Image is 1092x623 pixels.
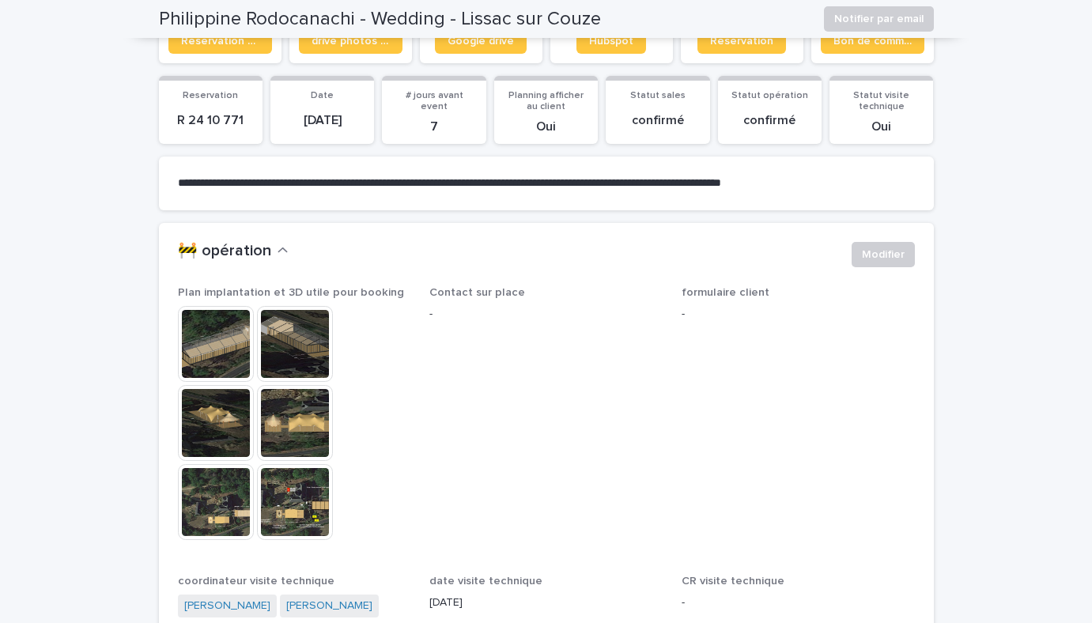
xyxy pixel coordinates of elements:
p: - [429,306,663,323]
p: [DATE] [429,595,663,611]
span: Hubspot [589,36,633,47]
p: [DATE] [280,113,365,128]
a: Bon de commande [821,28,924,54]
button: 🚧 opération [178,242,289,261]
span: Date [311,91,334,100]
span: Réservation client [181,36,259,47]
button: Notifier par email [824,6,934,32]
a: Hubspot [576,28,646,54]
span: Bon de commande [833,36,912,47]
a: Réservation [697,28,786,54]
span: CR visite technique [682,576,784,587]
h2: 🚧 opération [178,242,271,261]
p: confirmé [727,113,812,128]
span: Reservation [183,91,238,100]
span: Contact sur place [429,287,525,298]
a: Google drive [435,28,527,54]
span: Modifier [862,247,905,262]
span: drive photos coordinateur [312,36,390,47]
p: - [682,306,915,323]
span: Statut sales [630,91,686,100]
p: Oui [504,119,588,134]
span: Réservation [710,36,773,47]
span: Plan implantation et 3D utile pour booking [178,287,404,298]
span: formulaire client [682,287,769,298]
p: 7 [391,119,476,134]
span: # jours avant event [406,91,463,111]
span: Notifier par email [834,11,924,27]
span: Google drive [448,36,514,47]
button: Modifier [852,242,915,267]
a: Réservation client [168,28,272,54]
p: Oui [839,119,924,134]
span: coordinateur visite technique [178,576,334,587]
p: confirmé [615,113,700,128]
a: [PERSON_NAME] [286,598,372,614]
a: drive photos coordinateur [299,28,402,54]
a: [PERSON_NAME] [184,598,270,614]
span: Planning afficher au client [508,91,584,111]
p: R 24 10 771 [168,113,253,128]
span: date visite technique [429,576,542,587]
span: Statut opération [731,91,808,100]
p: - [682,595,915,611]
h2: Philippine Rodocanachi - Wedding - Lissac sur Couze [159,8,601,31]
span: Statut visite technique [853,91,909,111]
